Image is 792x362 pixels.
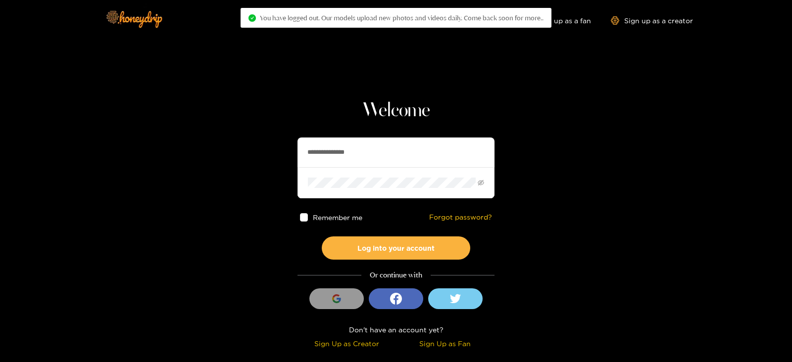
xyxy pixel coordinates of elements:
span: eye-invisible [478,180,484,186]
a: Sign up as a fan [523,16,591,25]
h1: Welcome [297,99,495,123]
span: check-circle [248,14,256,22]
a: Forgot password? [429,213,492,222]
div: Sign Up as Creator [300,338,394,349]
div: Or continue with [297,270,495,281]
div: Sign Up as Fan [398,338,492,349]
button: Log into your account [322,236,470,260]
span: Remember me [313,214,363,221]
div: Don't have an account yet? [297,324,495,335]
a: Sign up as a creator [611,16,693,25]
span: You have logged out. Our models upload new photos and videos daily. Come back soon for more.. [260,14,544,22]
